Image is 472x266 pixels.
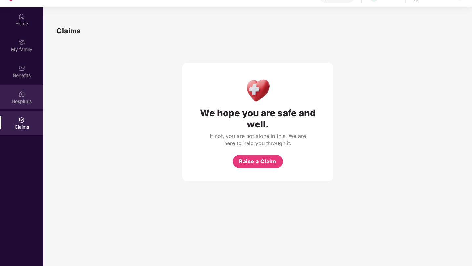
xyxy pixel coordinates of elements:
[195,107,320,130] div: We hope you are safe and well.
[18,117,25,123] img: svg+xml;base64,PHN2ZyBpZD0iQ2xhaW0iIHhtbG5zPSJodHRwOi8vd3d3LnczLm9yZy8yMDAwL3N2ZyIgd2lkdGg9IjIwIi...
[208,132,307,147] div: If not, you are not alone in this. We are here to help you through it.
[18,39,25,46] img: svg+xml;base64,PHN2ZyB3aWR0aD0iMjAiIGhlaWdodD0iMjAiIHZpZXdCb3g9IjAgMCAyMCAyMCIgZmlsbD0ibm9uZSIgeG...
[18,91,25,97] img: svg+xml;base64,PHN2ZyBpZD0iSG9zcGl0YWxzIiB4bWxucz0iaHR0cDovL3d3dy53My5vcmcvMjAwMC9zdmciIHdpZHRoPS...
[239,157,276,165] span: Raise a Claim
[56,26,81,36] h1: Claims
[244,76,272,104] img: Health Care
[233,155,283,168] button: Raise a Claim
[18,13,25,20] img: svg+xml;base64,PHN2ZyBpZD0iSG9tZSIgeG1sbnM9Imh0dHA6Ly93d3cudzMub3JnLzIwMDAvc3ZnIiB3aWR0aD0iMjAiIG...
[18,65,25,71] img: svg+xml;base64,PHN2ZyBpZD0iQmVuZWZpdHMiIHhtbG5zPSJodHRwOi8vd3d3LnczLm9yZy8yMDAwL3N2ZyIgd2lkdGg9Ij...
